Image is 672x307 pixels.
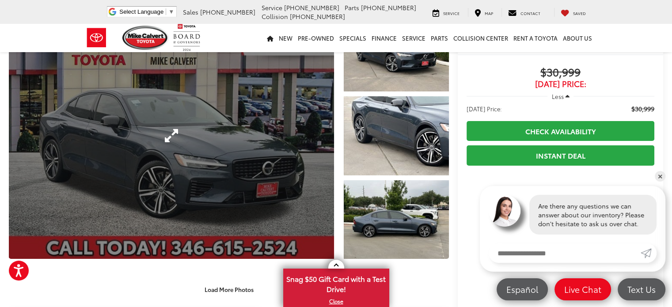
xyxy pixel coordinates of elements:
button: Less [547,88,574,104]
span: [PHONE_NUMBER] [290,12,345,21]
a: Parts [428,24,451,52]
a: Expand Photo 2 [344,96,449,175]
span: Service [262,3,282,12]
div: Are there any questions we can answer about our inventory? Please don't hesitate to ask us over c... [529,195,657,235]
img: Mike Calvert Toyota [122,26,169,50]
span: Parts [345,3,359,12]
span: Map [485,10,493,16]
img: 2022 Volvo S60 Recharge Plug-In Hybrid T8 R-Design Expression [342,179,450,260]
span: $30,999 [467,66,654,80]
a: Text Us [618,278,665,300]
a: Expand Photo 0 [9,12,334,259]
a: Map [468,8,500,17]
span: Select Language [119,8,163,15]
span: [DATE] Price: [467,80,654,88]
a: Instant Deal [467,145,654,165]
a: Service [399,24,428,52]
span: Live Chat [560,284,606,295]
a: Check Availability [467,121,654,141]
span: [PHONE_NUMBER] [361,3,416,12]
a: Español [497,278,548,300]
input: Enter your message [489,243,641,263]
img: 2022 Volvo S60 Recharge Plug-In Hybrid T8 R-Design Expression [342,95,450,176]
a: Collision Center [451,24,511,52]
span: Less [552,92,564,100]
a: About Us [560,24,595,52]
a: Finance [369,24,399,52]
a: Expand Photo 3 [344,180,449,259]
a: New [276,24,295,52]
span: Saved [573,10,586,16]
a: My Saved Vehicles [554,8,592,17]
span: [PHONE_NUMBER] [200,8,255,16]
span: Collision [262,12,288,21]
img: Agent profile photo [489,195,520,227]
span: Contact [520,10,540,16]
span: Snag $50 Gift Card with a Test Drive! [284,269,388,296]
button: Load More Photos [198,281,260,297]
a: Pre-Owned [295,24,337,52]
a: Select Language​ [119,8,174,15]
a: Contact [501,8,547,17]
a: Service [426,8,466,17]
span: Sales [183,8,198,16]
span: [PHONE_NUMBER] [284,3,339,12]
img: Toyota [80,23,113,52]
a: Specials [337,24,369,52]
a: Submit [641,243,657,263]
span: ▼ [168,8,174,15]
span: [DATE] Price: [467,104,502,113]
a: Home [264,24,276,52]
span: Español [502,284,543,295]
span: Text Us [623,284,660,295]
span: $30,999 [631,104,654,113]
span: Service [443,10,459,16]
a: Live Chat [554,278,611,300]
a: Rent a Toyota [511,24,560,52]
